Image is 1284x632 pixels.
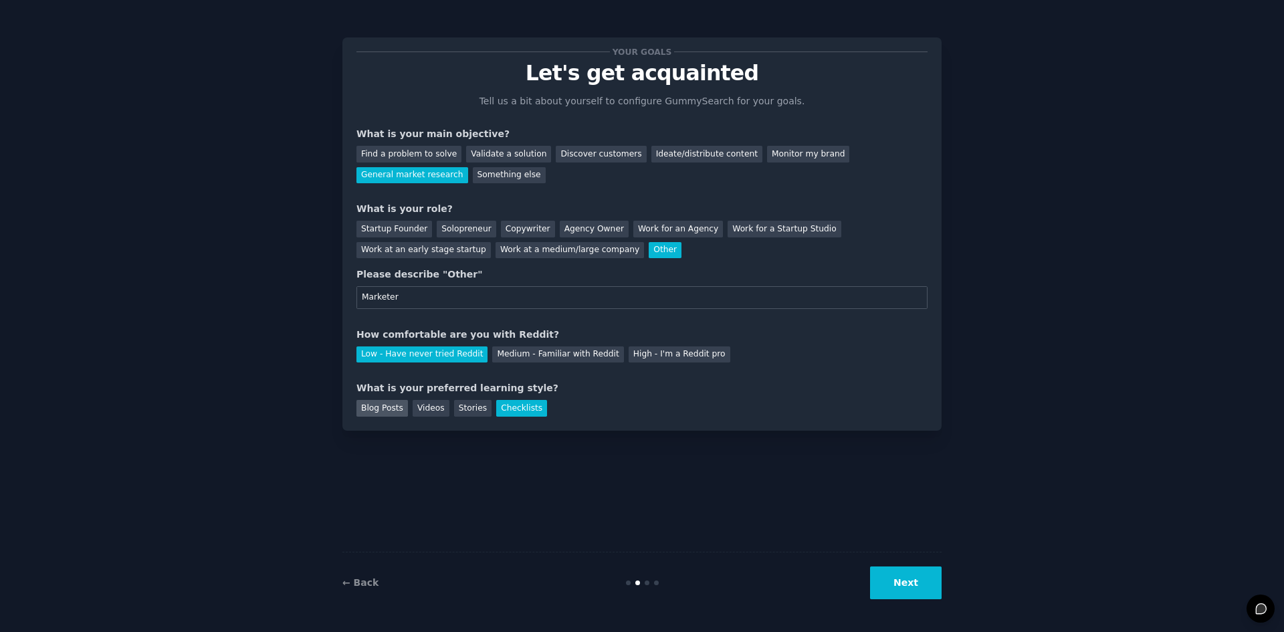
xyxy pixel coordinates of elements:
div: Startup Founder [356,221,432,237]
div: General market research [356,167,468,184]
div: Copywriter [501,221,555,237]
div: Agency Owner [560,221,629,237]
p: Let's get acquainted [356,62,928,85]
div: Stories [454,400,492,417]
div: Something else [473,167,546,184]
div: Low - Have never tried Reddit [356,346,488,363]
div: Solopreneur [437,221,496,237]
a: ← Back [342,577,379,588]
div: Work for an Agency [633,221,723,237]
div: How comfortable are you with Reddit? [356,328,928,342]
p: Tell us a bit about yourself to configure GummySearch for your goals. [473,94,811,108]
div: Monitor my brand [767,146,849,163]
div: Medium - Familiar with Reddit [492,346,623,363]
div: Other [649,242,681,259]
div: High - I'm a Reddit pro [629,346,730,363]
div: Discover customers [556,146,646,163]
button: Next [870,566,942,599]
div: Work at an early stage startup [356,242,491,259]
div: Work at a medium/large company [496,242,644,259]
div: Checklists [496,400,547,417]
div: Validate a solution [466,146,551,163]
div: Ideate/distribute content [651,146,762,163]
div: Work for a Startup Studio [728,221,841,237]
input: Your role [356,286,928,309]
div: Find a problem to solve [356,146,461,163]
div: Blog Posts [356,400,408,417]
span: Your goals [610,45,674,59]
div: Please describe "Other" [356,268,928,282]
div: What is your role? [356,202,928,216]
div: Videos [413,400,449,417]
div: What is your preferred learning style? [356,381,928,395]
div: What is your main objective? [356,127,928,141]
